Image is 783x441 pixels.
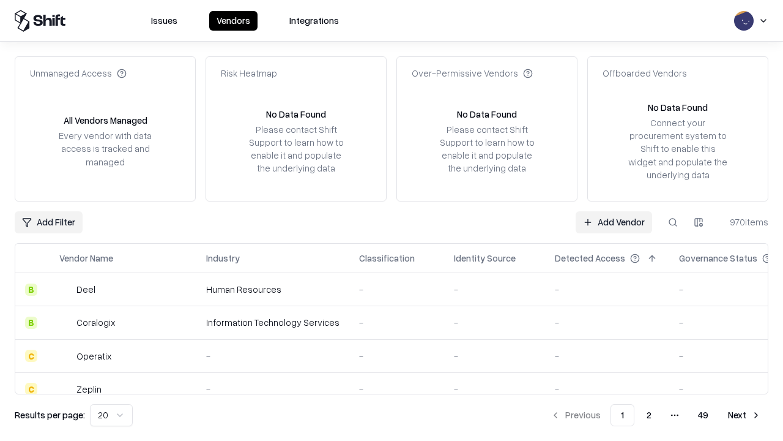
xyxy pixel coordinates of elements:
[610,404,634,426] button: 1
[454,350,535,363] div: -
[359,252,415,265] div: Classification
[555,350,659,363] div: -
[359,283,434,296] div: -
[25,284,37,296] div: B
[209,11,258,31] button: Vendors
[688,404,718,426] button: 49
[454,252,516,265] div: Identity Source
[266,108,326,121] div: No Data Found
[59,350,72,362] img: Operatix
[25,350,37,362] div: C
[59,317,72,329] img: Coralogix
[555,252,625,265] div: Detected Access
[555,316,659,329] div: -
[576,211,652,233] a: Add Vendor
[59,252,113,265] div: Vendor Name
[15,211,83,233] button: Add Filter
[144,11,185,31] button: Issues
[436,123,538,175] div: Please contact Shift Support to learn how to enable it and populate the underlying data
[359,316,434,329] div: -
[206,350,340,363] div: -
[245,123,347,175] div: Please contact Shift Support to learn how to enable it and populate the underlying data
[454,316,535,329] div: -
[206,316,340,329] div: Information Technology Services
[76,383,102,396] div: Zeplin
[719,216,768,228] div: 970 items
[54,129,156,168] div: Every vendor with data access is tracked and managed
[59,383,72,395] img: Zeplin
[359,350,434,363] div: -
[76,283,95,296] div: Deel
[221,67,277,80] div: Risk Heatmap
[721,404,768,426] button: Next
[76,350,111,363] div: Operatix
[603,67,687,80] div: Offboarded Vendors
[555,383,659,396] div: -
[282,11,346,31] button: Integrations
[76,316,115,329] div: Coralogix
[206,283,340,296] div: Human Resources
[25,383,37,395] div: C
[30,67,127,80] div: Unmanaged Access
[359,383,434,396] div: -
[412,67,533,80] div: Over-Permissive Vendors
[454,283,535,296] div: -
[555,283,659,296] div: -
[637,404,661,426] button: 2
[543,404,768,426] nav: pagination
[206,252,240,265] div: Industry
[206,383,340,396] div: -
[25,317,37,329] div: B
[64,114,147,127] div: All Vendors Managed
[454,383,535,396] div: -
[15,409,85,421] p: Results per page:
[457,108,517,121] div: No Data Found
[679,252,757,265] div: Governance Status
[648,101,708,114] div: No Data Found
[59,284,72,296] img: Deel
[627,116,729,181] div: Connect your procurement system to Shift to enable this widget and populate the underlying data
